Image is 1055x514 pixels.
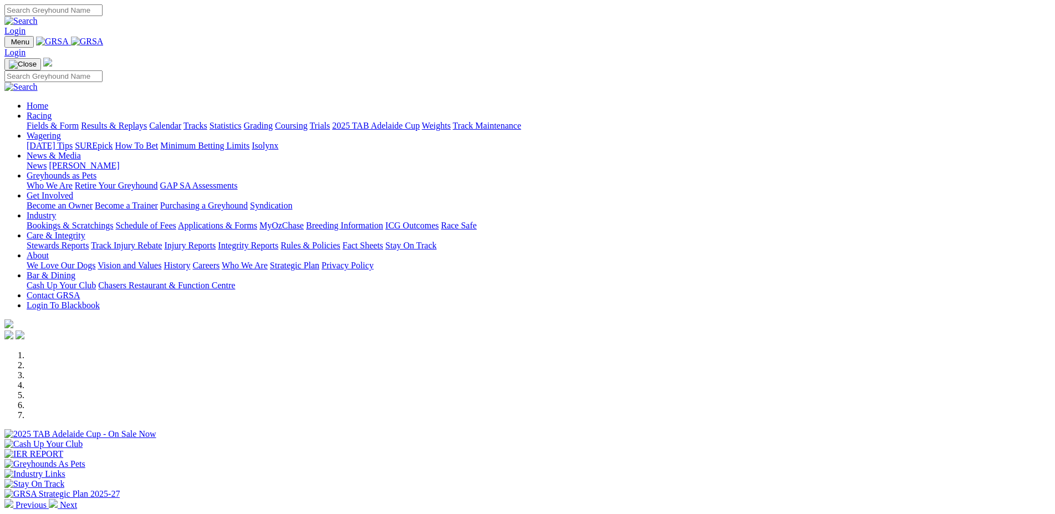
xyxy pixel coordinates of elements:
a: History [164,261,190,270]
a: Trials [309,121,330,130]
a: Cash Up Your Club [27,281,96,290]
a: Weights [422,121,451,130]
a: Injury Reports [164,241,216,250]
img: 2025 TAB Adelaide Cup - On Sale Now [4,429,156,439]
div: Racing [27,121,1051,131]
a: Track Injury Rebate [91,241,162,250]
a: Breeding Information [306,221,383,230]
a: Chasers Restaurant & Function Centre [98,281,235,290]
span: Menu [11,38,29,46]
div: Wagering [27,141,1051,151]
a: Syndication [250,201,292,210]
a: Get Involved [27,191,73,200]
a: Login To Blackbook [27,301,100,310]
a: Previous [4,500,49,510]
a: Vision and Values [98,261,161,270]
a: Bookings & Scratchings [27,221,113,230]
a: Retire Your Greyhound [75,181,158,190]
a: Wagering [27,131,61,140]
img: GRSA [71,37,104,47]
a: Isolynx [252,141,278,150]
div: Bar & Dining [27,281,1051,291]
img: Greyhounds As Pets [4,459,85,469]
a: Industry [27,211,56,220]
img: Search [4,82,38,92]
a: MyOzChase [259,221,304,230]
a: Race Safe [441,221,476,230]
a: Purchasing a Greyhound [160,201,248,210]
span: Next [60,500,77,510]
a: Bar & Dining [27,271,75,280]
img: Search [4,16,38,26]
img: facebook.svg [4,330,13,339]
span: Previous [16,500,47,510]
a: How To Bet [115,141,159,150]
a: Privacy Policy [322,261,374,270]
a: Rules & Policies [281,241,340,250]
div: Get Involved [27,201,1051,211]
a: Next [49,500,77,510]
a: Track Maintenance [453,121,521,130]
a: GAP SA Assessments [160,181,238,190]
a: SUREpick [75,141,113,150]
a: Login [4,26,26,35]
img: GRSA Strategic Plan 2025-27 [4,489,120,499]
div: Greyhounds as Pets [27,181,1051,191]
a: Applications & Forms [178,221,257,230]
a: Become an Owner [27,201,93,210]
a: [PERSON_NAME] [49,161,119,170]
a: Grading [244,121,273,130]
a: Strategic Plan [270,261,319,270]
a: 2025 TAB Adelaide Cup [332,121,420,130]
button: Toggle navigation [4,36,34,48]
img: Close [9,60,37,69]
input: Search [4,70,103,82]
input: Search [4,4,103,16]
a: Become a Trainer [95,201,158,210]
img: twitter.svg [16,330,24,339]
a: Integrity Reports [218,241,278,250]
div: Care & Integrity [27,241,1051,251]
a: [DATE] Tips [27,141,73,150]
a: Racing [27,111,52,120]
img: chevron-right-pager-white.svg [49,499,58,508]
a: Stewards Reports [27,241,89,250]
a: Care & Integrity [27,231,85,240]
a: Home [27,101,48,110]
a: News [27,161,47,170]
a: About [27,251,49,260]
a: News & Media [27,151,81,160]
img: GRSA [36,37,69,47]
a: Fields & Form [27,121,79,130]
a: Careers [192,261,220,270]
div: About [27,261,1051,271]
a: ICG Outcomes [385,221,439,230]
div: Industry [27,221,1051,231]
a: Tracks [184,121,207,130]
a: Results & Replays [81,121,147,130]
button: Toggle navigation [4,58,41,70]
img: logo-grsa-white.png [43,58,52,67]
img: chevron-left-pager-white.svg [4,499,13,508]
img: logo-grsa-white.png [4,319,13,328]
a: Who We Are [222,261,268,270]
a: Fact Sheets [343,241,383,250]
a: Schedule of Fees [115,221,176,230]
img: Stay On Track [4,479,64,489]
a: Greyhounds as Pets [27,171,96,180]
a: Calendar [149,121,181,130]
img: Cash Up Your Club [4,439,83,449]
img: Industry Links [4,469,65,479]
a: Contact GRSA [27,291,80,300]
a: Statistics [210,121,242,130]
a: We Love Our Dogs [27,261,95,270]
a: Who We Are [27,181,73,190]
a: Coursing [275,121,308,130]
img: IER REPORT [4,449,63,459]
a: Login [4,48,26,57]
a: Minimum Betting Limits [160,141,249,150]
a: Stay On Track [385,241,436,250]
div: News & Media [27,161,1051,171]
